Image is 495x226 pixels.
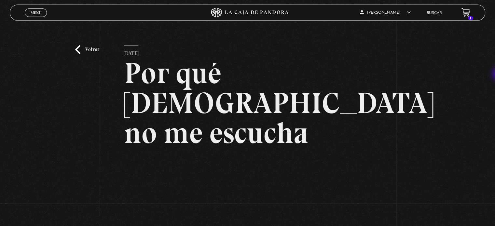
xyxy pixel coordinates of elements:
[461,8,470,17] a: 1
[124,45,138,58] p: [DATE]
[124,58,371,148] h2: Por qué [DEMOGRAPHIC_DATA] no me escucha
[468,16,473,20] span: 1
[360,11,411,15] span: [PERSON_NAME]
[31,11,41,15] span: Menu
[75,45,99,54] a: Volver
[28,16,44,21] span: Cerrar
[427,11,442,15] a: Buscar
